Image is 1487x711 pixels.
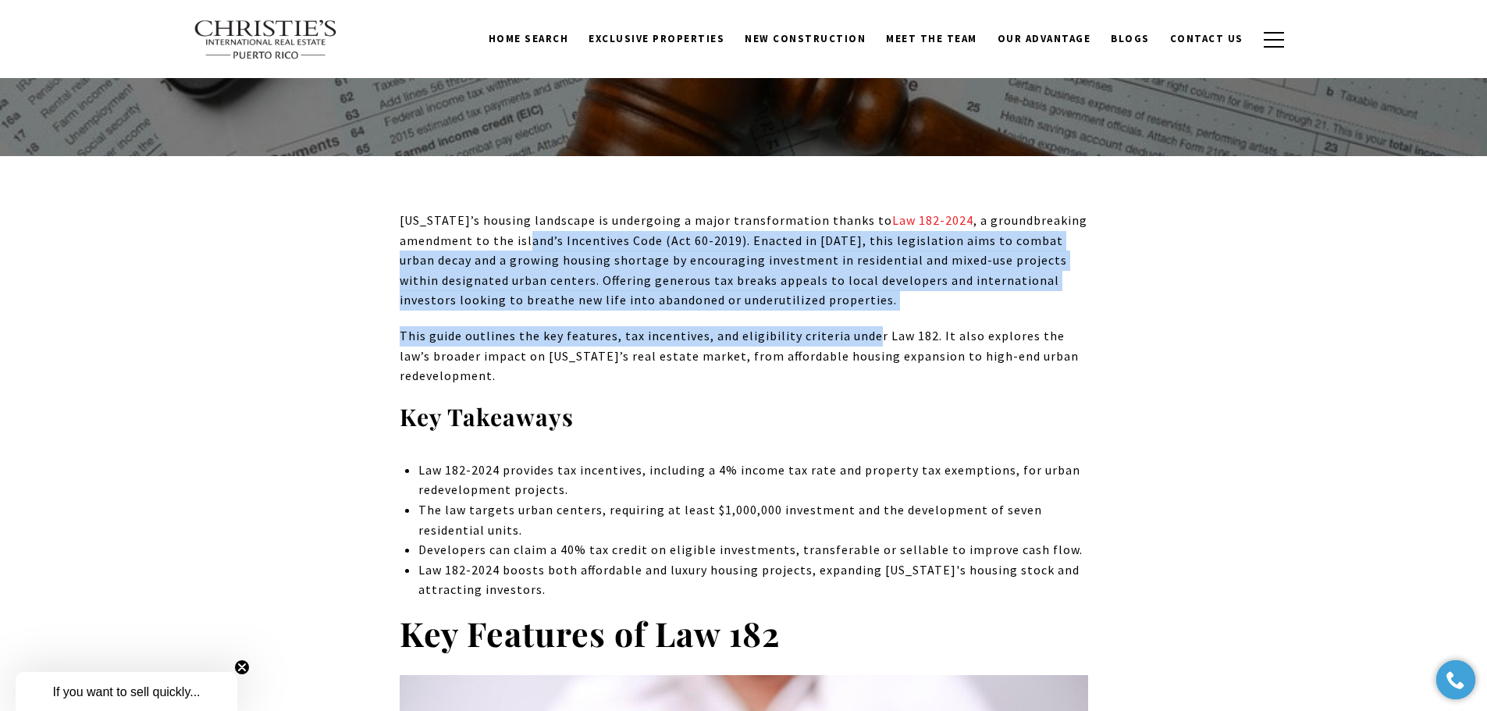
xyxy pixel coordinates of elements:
span: New Construction [745,32,866,45]
img: Christie's International Real Estate text transparent background [194,20,339,60]
a: Blogs [1101,24,1160,54]
span: Our Advantage [998,32,1091,45]
span: Contact Us [1170,32,1243,45]
a: New Construction [735,24,876,54]
p: Developers can claim a 40% tax credit on eligible investments, transferable or sellable to improv... [418,540,1087,560]
a: Home Search [478,24,579,54]
span: Exclusive Properties [589,32,724,45]
a: Contact Us [1160,24,1254,54]
p: The law targets urban centers, requiring at least $1,000,000 investment and the development of se... [418,500,1087,540]
a: Exclusive Properties [578,24,735,54]
p: This guide outlines the key features, tax incentives, and eligibility criteria under Law 182. It ... [400,326,1088,386]
a: Our Advantage [987,24,1101,54]
button: Close teaser [234,659,250,675]
span: Blogs [1111,32,1150,45]
span: If you want to sell quickly... [52,685,200,699]
strong: Key Takeaways [400,401,574,432]
div: If you want to sell quickly... Close teaser [16,672,237,711]
p: [US_STATE]’s housing landscape is undergoing a major transformation thanks to , a groundbreaking ... [400,211,1088,311]
p: Law 182-2024 provides tax incentives, including a 4% income tax rate and property tax exemptions,... [418,460,1087,500]
a: Meet the Team [876,24,987,54]
p: Law 182-2024 boosts both affordable and luxury housing projects, expanding [US_STATE]'s housing s... [418,560,1087,600]
button: button [1254,17,1294,62]
a: Law 182-2024 - open in a new tab [892,212,973,228]
strong: Key Features of Law 182 [400,610,780,656]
